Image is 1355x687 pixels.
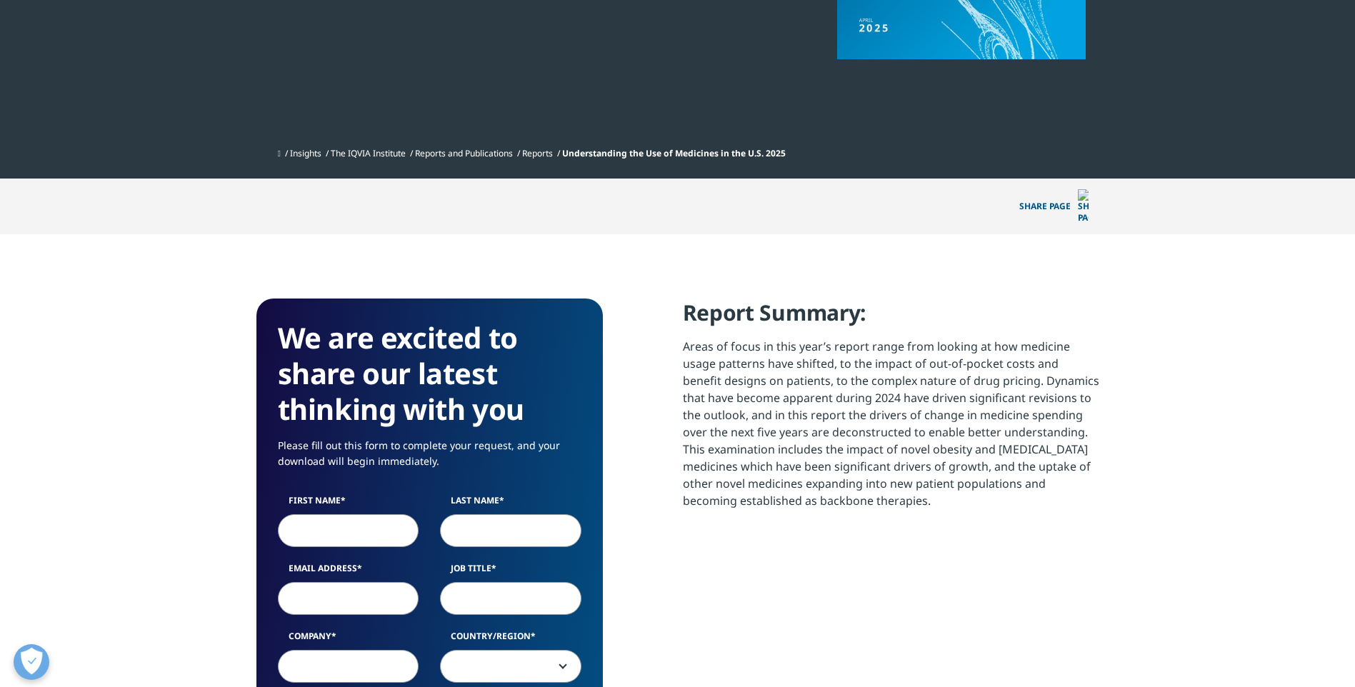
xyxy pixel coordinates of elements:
span: Understanding the Use of Medicines in the U.S. 2025 [562,147,786,159]
label: Company [278,630,419,650]
p: Please fill out this form to complete your request, and your download will begin immediately. [278,438,581,480]
img: Share PAGE [1078,189,1089,224]
h4: Report Summary: [683,299,1099,338]
a: The IQVIA Institute [331,147,406,159]
label: First Name [278,494,419,514]
p: Areas of focus in this year’s report range from looking at how medicine usage patterns have shift... [683,338,1099,520]
label: Email Address [278,562,419,582]
button: Share PAGEShare PAGE [1009,179,1099,234]
button: Open Preferences [14,644,49,680]
label: Country/Region [440,630,581,650]
h3: We are excited to share our latest thinking with you [278,320,581,427]
a: Reports and Publications [415,147,513,159]
label: Last Name [440,494,581,514]
a: Insights [290,147,321,159]
label: Job Title [440,562,581,582]
a: Reports [522,147,553,159]
p: Share PAGE [1009,179,1099,234]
